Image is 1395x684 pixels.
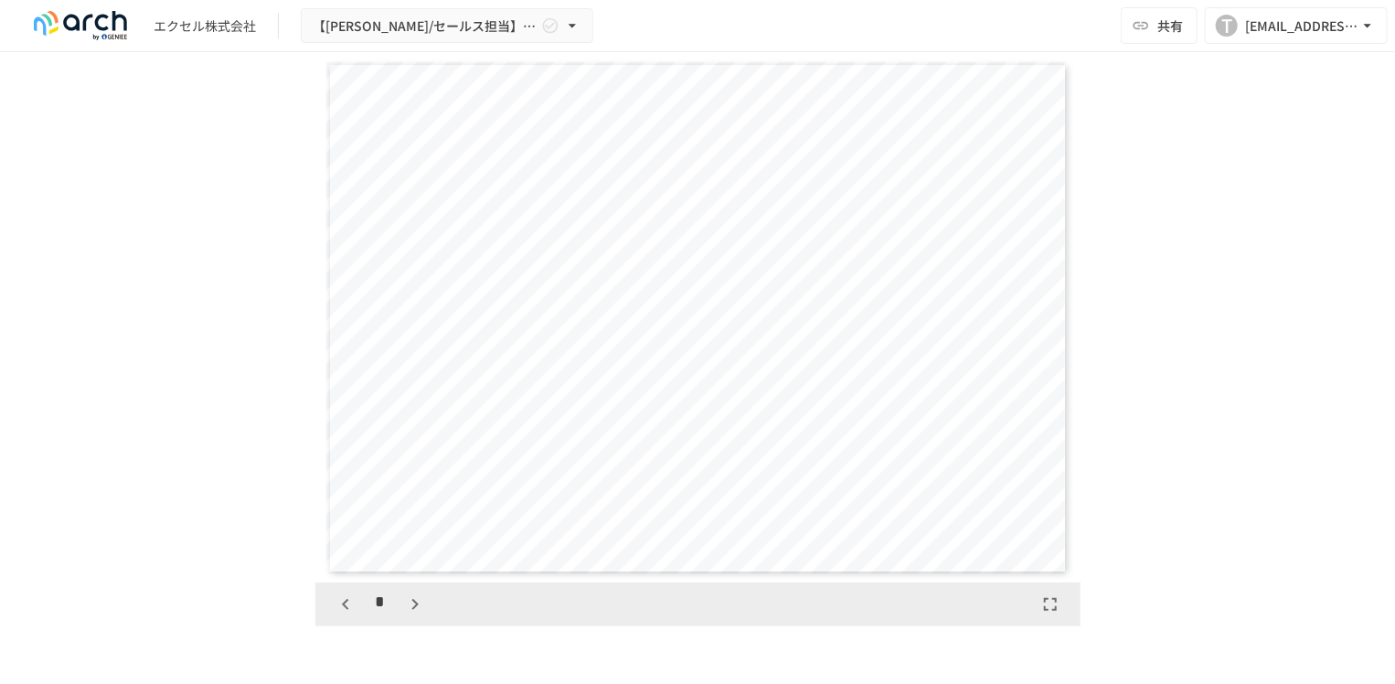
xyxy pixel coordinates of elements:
[1216,15,1238,37] div: T
[301,8,593,44] button: 【[PERSON_NAME]/セールス担当】エクセル株式会社様_初期設定サポート
[313,15,538,37] span: 【[PERSON_NAME]/セールス担当】エクセル株式会社様_初期設定サポート
[22,11,139,40] img: logo-default@2x-9cf2c760.svg
[1121,7,1198,44] button: 共有
[1205,7,1388,44] button: T[EMAIL_ADDRESS][PERSON_NAME][DOMAIN_NAME]
[154,16,256,36] div: エクセル株式会社
[1245,15,1358,37] div: [EMAIL_ADDRESS][PERSON_NAME][DOMAIN_NAME]
[315,55,1081,583] div: Page 2
[1157,16,1183,36] span: 共有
